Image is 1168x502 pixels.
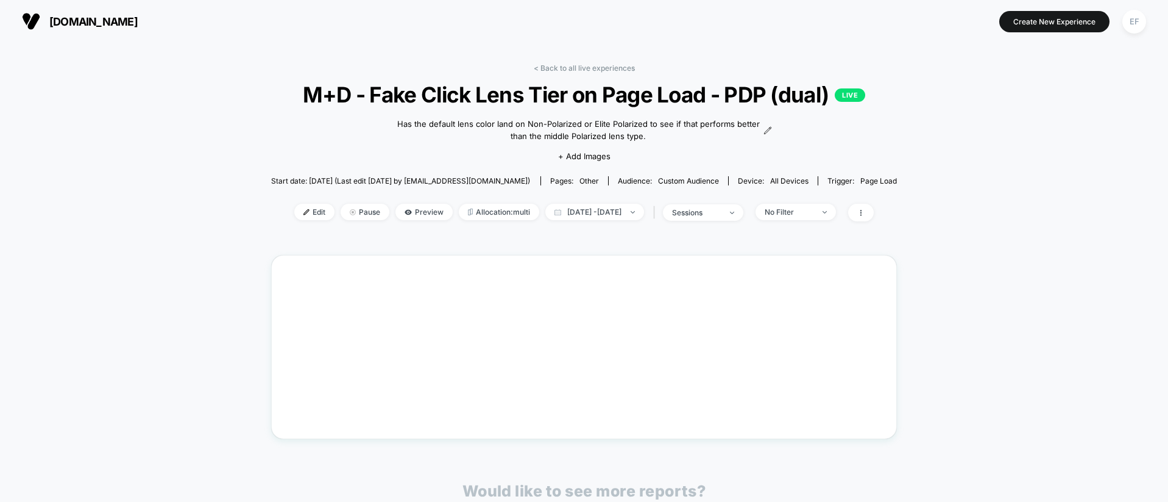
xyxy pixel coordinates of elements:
div: No Filter [765,207,813,217]
span: M+D - Fake Click Lens Tier on Page Load - PDP (dual) [302,82,866,107]
span: Custom Audience [658,176,719,185]
img: end [631,211,635,213]
span: Allocation: multi [459,204,539,220]
p: Would like to see more reports? [462,482,706,500]
div: Audience: [618,176,719,185]
img: edit [303,209,310,215]
img: Visually logo [22,12,40,30]
span: Page Load [860,176,897,185]
span: Edit [294,204,334,220]
button: EF [1119,9,1150,34]
span: Start date: [DATE] (Last edit [DATE] by [EMAIL_ADDRESS][DOMAIN_NAME]) [271,176,530,185]
span: Device: [728,176,818,185]
span: all devices [770,176,809,185]
span: Pause [341,204,389,220]
span: other [579,176,599,185]
img: end [730,212,734,214]
button: [DOMAIN_NAME] [18,12,141,31]
img: end [823,211,827,213]
span: Has the default lens color land on Non-Polarized or Elite Polarized to see if that performs bette... [396,118,760,142]
span: [DATE] - [DATE] [545,204,644,220]
span: Preview [395,204,453,220]
div: Pages: [550,176,599,185]
img: calendar [554,209,561,215]
span: | [650,204,663,221]
p: LIVE [835,88,865,102]
div: EF [1122,10,1146,34]
div: sessions [672,208,721,217]
span: + Add Images [558,151,611,161]
img: end [350,209,356,215]
div: Trigger: [827,176,897,185]
button: Create New Experience [999,11,1110,32]
img: rebalance [468,209,473,215]
a: < Back to all live experiences [534,63,635,73]
span: [DOMAIN_NAME] [49,15,138,28]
